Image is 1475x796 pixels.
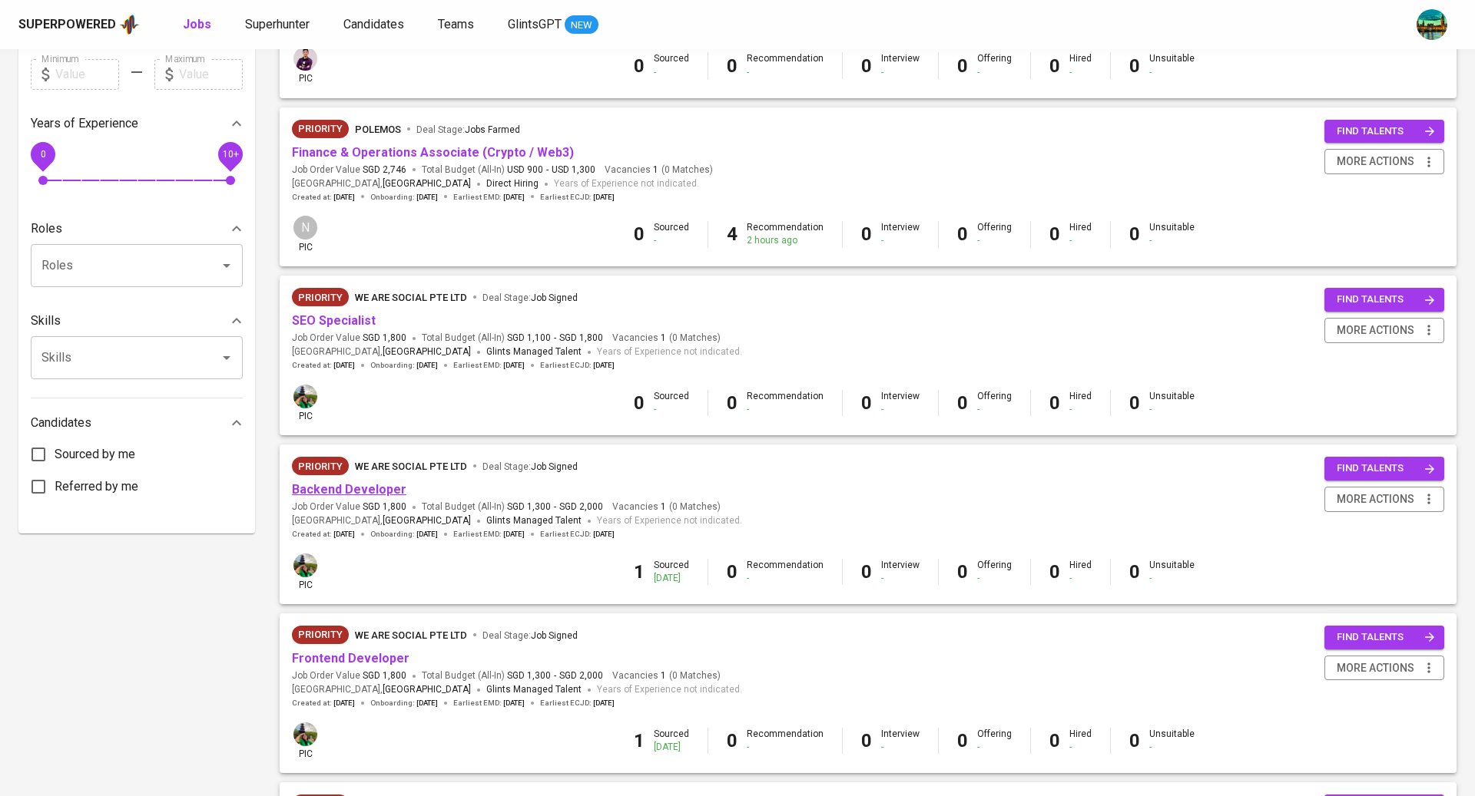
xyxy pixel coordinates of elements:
[486,178,539,189] span: Direct Hiring
[727,561,737,583] b: 0
[1069,221,1092,247] div: Hired
[383,682,471,698] span: [GEOGRAPHIC_DATA]
[370,360,438,371] span: Onboarding :
[292,214,319,254] div: pic
[416,360,438,371] span: [DATE]
[881,403,920,416] div: -
[183,15,214,35] a: Jobs
[355,461,467,472] span: We Are Social Pte Ltd
[861,55,872,77] b: 0
[531,461,578,472] span: Job Signed
[977,559,1012,585] div: Offering
[422,669,603,682] span: Total Budget (All-In)
[554,500,556,514] span: -
[1337,152,1414,171] span: more actions
[292,288,349,306] div: New Job received from Demand Team
[612,669,721,682] span: Vacancies ( 0 Matches )
[383,345,471,360] span: [GEOGRAPHIC_DATA]
[453,192,525,203] span: Earliest EMD :
[593,698,615,708] span: [DATE]
[1069,741,1092,754] div: -
[453,360,525,371] span: Earliest EMD :
[333,529,355,540] span: [DATE]
[245,15,313,35] a: Superhunter
[727,392,737,414] b: 0
[531,630,578,641] span: Job Signed
[292,214,319,241] div: N
[503,698,525,708] span: [DATE]
[31,220,62,238] p: Roles
[486,346,582,357] span: Glints Managed Talent
[881,559,920,585] div: Interview
[634,223,645,245] b: 0
[651,163,658,177] span: 1
[292,669,406,682] span: Job Order Value
[881,572,920,585] div: -
[1337,321,1414,340] span: more actions
[977,403,1012,416] div: -
[1069,572,1092,585] div: -
[292,383,319,423] div: pic
[654,52,689,78] div: Sourced
[634,55,645,77] b: 0
[977,728,1012,754] div: Offering
[31,312,61,330] p: Skills
[363,669,406,682] span: SGD 1,800
[634,392,645,414] b: 0
[977,66,1012,79] div: -
[605,163,713,177] span: Vacancies ( 0 Matches )
[747,559,824,585] div: Recommendation
[1337,123,1435,140] span: find talents
[881,52,920,78] div: Interview
[292,651,409,666] a: Frontend Developer
[546,163,549,177] span: -
[554,332,556,345] span: -
[881,728,920,754] div: Interview
[292,529,355,540] span: Created at :
[597,682,742,698] span: Years of Experience not indicated.
[531,292,578,303] span: Job Signed
[612,500,721,514] span: Vacancies ( 0 Matches )
[292,627,349,642] span: Priority
[31,414,91,432] p: Candidates
[1324,149,1444,174] button: more actions
[554,177,699,192] span: Years of Experience not indicated.
[292,459,349,474] span: Priority
[507,500,551,514] span: SGD 1,300
[861,392,872,414] b: 0
[1149,559,1195,585] div: Unsuitable
[554,669,556,682] span: -
[1324,457,1444,481] button: find talents
[416,124,520,135] span: Deal Stage :
[293,553,317,577] img: eva@glints.com
[370,529,438,540] span: Onboarding :
[292,121,349,137] span: Priority
[55,445,135,464] span: Sourced by me
[1324,318,1444,343] button: more actions
[1324,626,1444,649] button: find talents
[216,255,237,276] button: Open
[1149,66,1195,79] div: -
[1069,559,1092,585] div: Hired
[747,221,824,247] div: Recommendation
[383,514,471,529] span: [GEOGRAPHIC_DATA]
[465,124,520,135] span: Jobs Farmed
[861,561,872,583] b: 0
[881,66,920,79] div: -
[18,13,140,36] a: Superpoweredapp logo
[507,163,543,177] span: USD 900
[727,730,737,751] b: 0
[292,145,574,160] a: Finance & Operations Associate (Crypto / Web3)
[292,721,319,761] div: pic
[881,741,920,754] div: -
[292,500,406,514] span: Job Order Value
[727,55,737,77] b: 0
[292,120,349,138] div: New Job received from Demand Team
[355,629,467,641] span: We Are Social Pte Ltd
[1069,66,1092,79] div: -
[507,669,551,682] span: SGD 1,300
[31,306,243,336] div: Skills
[1337,490,1414,509] span: more actions
[343,15,407,35] a: Candidates
[1129,55,1140,77] b: 0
